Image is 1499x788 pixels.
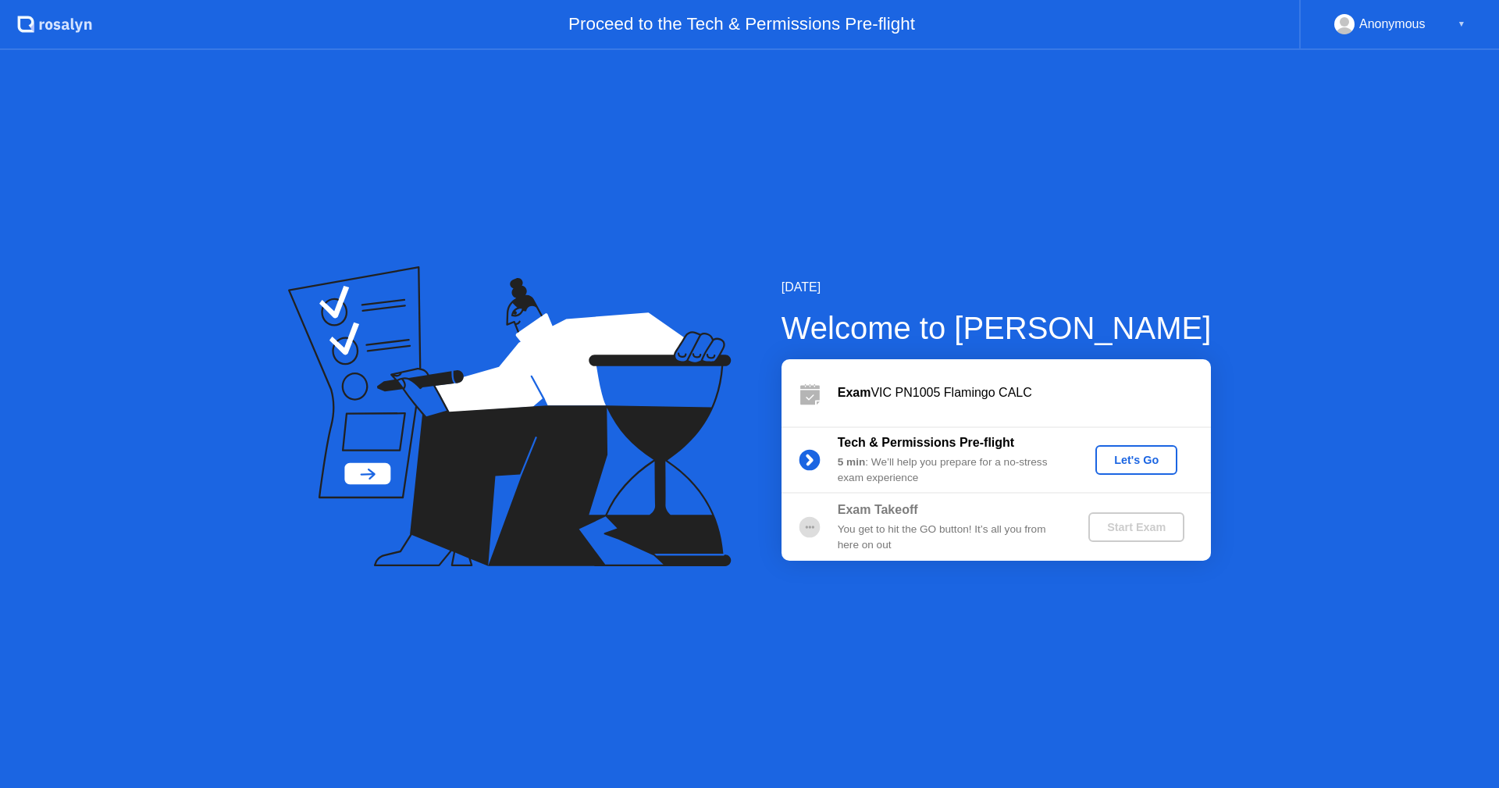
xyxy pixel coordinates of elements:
div: VIC PN1005 Flamingo CALC [838,383,1211,402]
div: ▼ [1458,14,1465,34]
button: Let's Go [1095,445,1177,475]
div: Start Exam [1095,521,1178,533]
div: Welcome to [PERSON_NAME] [782,305,1212,351]
button: Start Exam [1088,512,1184,542]
b: Exam [838,386,871,399]
div: Anonymous [1359,14,1426,34]
b: Exam Takeoff [838,503,918,516]
b: 5 min [838,456,866,468]
div: Let's Go [1102,454,1171,466]
div: [DATE] [782,278,1212,297]
div: : We’ll help you prepare for a no-stress exam experience [838,455,1063,487]
div: You get to hit the GO button! It’s all you from here on out [838,522,1063,554]
b: Tech & Permissions Pre-flight [838,436,1014,449]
